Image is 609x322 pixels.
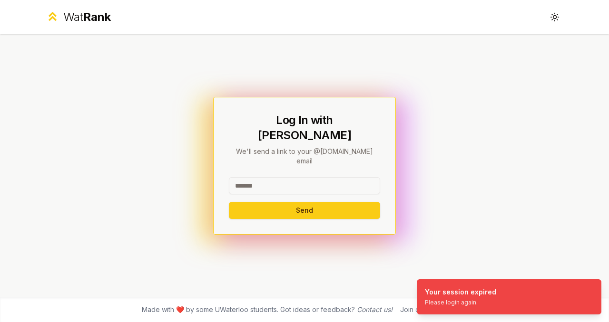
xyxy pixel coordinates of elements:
div: Join our discord! [400,305,453,314]
p: We'll send a link to your @[DOMAIN_NAME] email [229,147,380,166]
div: Your session expired [425,287,496,297]
button: Send [229,202,380,219]
div: Wat [63,9,111,25]
div: Please login again. [425,299,496,306]
h1: Log In with [PERSON_NAME] [229,113,380,143]
span: Made with ❤️ by some UWaterloo students. Got ideas or feedback? [142,305,393,314]
a: Contact us! [357,305,393,313]
span: Rank [83,10,111,24]
a: WatRank [46,9,111,25]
